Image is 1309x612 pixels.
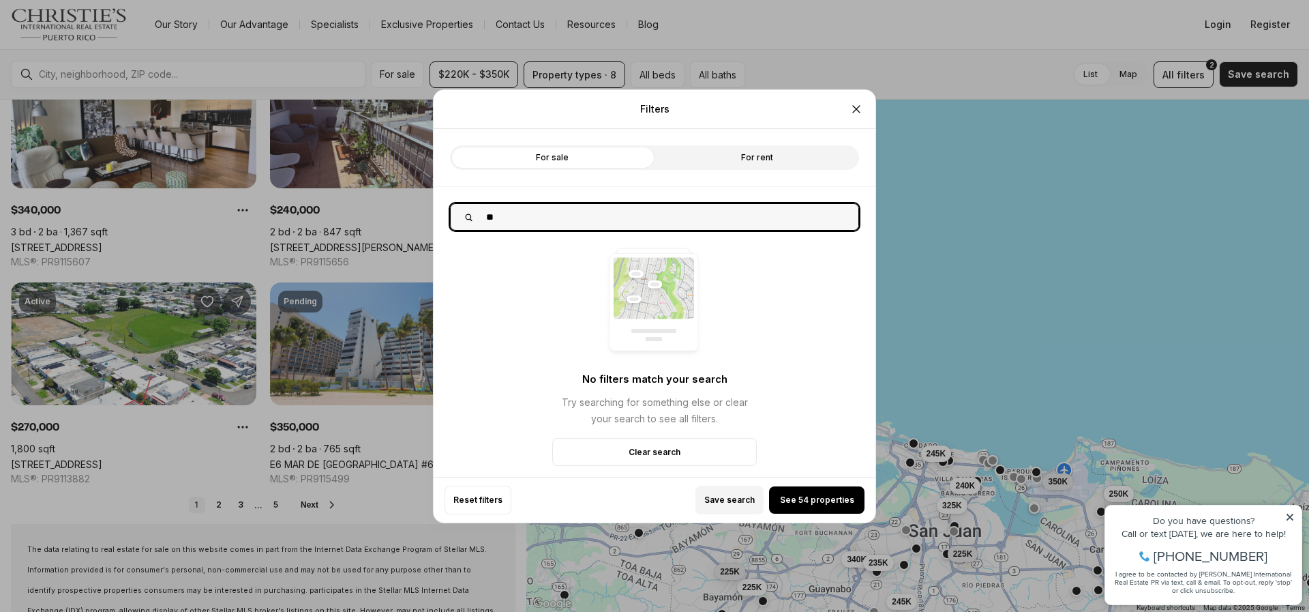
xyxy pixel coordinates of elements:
button: Save search [695,486,764,514]
label: For rent [654,145,859,170]
div: Call or text [DATE], we are here to help! [14,44,197,53]
button: Clear search [552,438,757,466]
button: Reset filters [445,486,511,514]
span: See 54 properties [780,495,854,506]
span: I agree to be contacted by [PERSON_NAME] International Real Estate PR via text, call & email. To ... [17,84,194,110]
p: Try searching for something else or clear your search to see all filters. [552,394,757,427]
span: Reset filters [453,495,502,506]
div: Do you have questions? [14,31,197,40]
p: No filters match your search [582,370,727,389]
label: For sale [450,145,654,170]
button: Close [843,96,870,123]
button: See 54 properties [769,486,864,514]
span: [PHONE_NUMBER] [56,64,170,78]
span: Save search [704,495,755,506]
p: Filters [640,104,669,115]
